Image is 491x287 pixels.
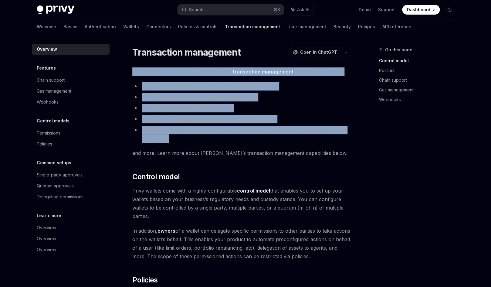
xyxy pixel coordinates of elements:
span: Privy provides your business with powerful capabilities, including: [132,67,351,76]
a: Gas management [379,85,459,95]
span: ⌘ K [274,7,280,12]
a: User management [287,19,326,34]
h5: Learn more [37,212,61,219]
div: Gas management [37,87,71,95]
span: Privy wallets come with a highly-configurable that enables you to set up your wallets based on yo... [132,186,351,220]
strong: transaction management [233,69,293,75]
span: Ask AI [297,7,309,13]
a: control model [237,188,270,194]
button: Ask AI [287,4,313,15]
a: Delegating permissions [32,191,110,202]
div: Overview [37,46,57,53]
span: Control model [132,172,180,182]
a: Connectors [146,19,171,34]
li: Treasury management for businesses holding digital assets [132,82,351,91]
a: API reference [382,19,411,34]
a: Overview [32,222,110,233]
a: Single-party approvals [32,169,110,180]
a: Permissions [32,128,110,138]
a: Quorum approvals [32,180,110,191]
span: In addition, of a wallet can delegate specific permissions to other parties to take actions on th... [132,227,351,261]
a: Policies & controls [178,19,218,34]
h5: Features [37,64,56,72]
span: Open in ChatGPT [300,49,337,55]
a: Policies [32,138,110,149]
li: TEE-secured cryptographic signing infrastructure [132,93,351,101]
a: Authentication [85,19,116,34]
a: Wallets [123,19,139,34]
div: Webhooks [37,98,59,106]
li: Moving and managing assets between fiat and crypto rails [132,115,351,123]
a: Overview [32,244,110,255]
div: Delegating permissions [37,193,83,200]
a: Support [378,7,395,13]
div: Search... [189,6,206,13]
a: Gas management [32,86,110,97]
a: Dashboard [402,5,440,15]
div: Overview [37,246,56,253]
span: and more. Learn more about [PERSON_NAME]’s transaction management capabilities below. [132,149,351,157]
div: Overview [37,224,56,231]
button: Toggle dark mode [445,5,454,15]
div: Single-party approvals [37,171,83,179]
a: Control model [379,56,459,66]
img: dark logo [37,5,74,14]
div: Overview [37,235,56,242]
a: Overview [32,44,110,55]
a: Security [334,19,351,34]
a: owners [157,228,175,234]
button: Search...⌘K [178,4,284,15]
li: Receiving notifications on deposits and withdrawals on the blockchain and taking actions accordingly [132,126,351,143]
a: Demo [359,7,371,13]
div: Quorum approvals [37,182,74,190]
a: Recipes [358,19,375,34]
h5: Control models [37,117,69,125]
button: Open in ChatGPT [289,47,341,57]
a: Chain support [32,75,110,86]
a: Chain support [379,75,459,85]
a: Policies [379,66,459,75]
span: Policies [132,275,157,285]
a: Webhooks [32,97,110,108]
a: Welcome [37,19,56,34]
div: Chain support [37,77,65,84]
a: Basics [63,19,77,34]
a: Overview [32,233,110,244]
div: Permissions [37,129,60,137]
h1: Transaction management [132,47,241,58]
a: Webhooks [379,95,459,104]
li: Facilitating payments and subscriptions [132,104,351,112]
span: On this page [385,46,412,53]
h5: Common setups [37,159,71,166]
div: Policies [37,140,52,148]
span: Dashboard [407,7,430,13]
a: Transaction management [225,19,280,34]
